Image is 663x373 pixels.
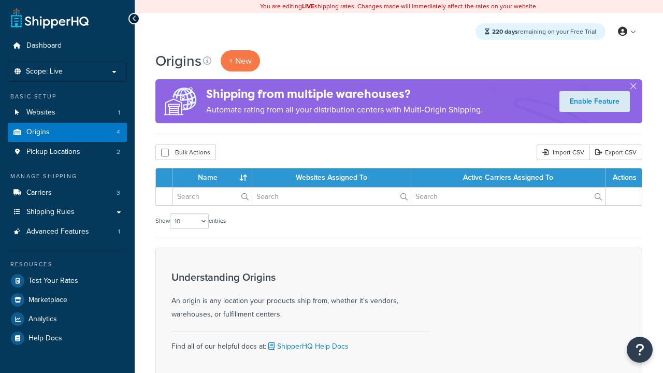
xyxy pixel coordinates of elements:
[627,337,653,363] button: Open Resource Center
[8,183,127,203] li: Carriers
[8,103,127,122] li: Websites
[173,168,252,187] th: Name
[589,145,642,160] a: Export CSV
[117,128,120,137] span: 4
[117,148,120,156] span: 2
[8,310,127,328] a: Analytics
[11,8,89,28] a: ShipperHQ Home
[8,183,127,203] a: Carriers 3
[411,168,606,187] th: Active Carriers Assigned To
[28,277,78,285] span: Test Your Rates
[492,27,518,36] strong: 220 days
[206,85,483,103] h4: Shipping from multiple warehouses?
[28,315,57,324] span: Analytics
[26,67,63,76] span: Scope: Live
[252,168,411,187] th: Websites Assigned To
[26,128,50,137] span: Origins
[221,50,260,71] a: + New
[26,189,52,197] span: Carriers
[8,172,127,181] div: Manage Shipping
[252,188,411,205] input: Search
[170,213,209,229] select: Showentries
[155,213,226,229] label: Show entries
[475,23,606,40] div: remaining on your Free Trial
[8,329,127,348] a: Help Docs
[155,79,206,123] img: ad-origins-multi-dfa493678c5a35abed25fd24b4b8a3fa3505936ce257c16c00bdefe2f3200be3.png
[26,148,80,156] span: Pickup Locations
[155,51,201,71] h1: Origins
[28,296,67,305] span: Marketplace
[206,103,483,117] p: Automate rating from all your distribution centers with Multi-Origin Shipping.
[118,108,120,117] span: 1
[26,108,55,117] span: Websites
[8,142,127,162] li: Pickup Locations
[8,123,127,142] li: Origins
[8,103,127,122] a: Websites 1
[8,222,127,241] a: Advanced Features 1
[118,227,120,236] span: 1
[8,203,127,222] a: Shipping Rules
[171,332,430,353] div: Find all of our helpful docs at:
[117,189,120,197] span: 3
[28,334,62,343] span: Help Docs
[8,92,127,101] div: Basic Setup
[8,291,127,309] a: Marketplace
[173,188,252,205] input: Search
[8,260,127,269] div: Resources
[606,168,642,187] th: Actions
[26,227,89,236] span: Advanced Features
[8,222,127,241] li: Advanced Features
[411,188,605,205] input: Search
[266,341,349,352] a: ShipperHQ Help Docs
[559,91,630,112] a: Enable Feature
[26,208,75,217] span: Shipping Rules
[8,271,127,290] a: Test Your Rates
[229,55,252,67] span: + New
[26,41,62,50] span: Dashboard
[171,271,430,321] div: An origin is any location your products ship from, whether it's vendors, warehouses, or fulfillme...
[302,2,314,11] b: LIVE
[537,145,589,160] div: Import CSV
[171,271,430,283] h3: Understanding Origins
[155,145,216,160] button: Bulk Actions
[8,142,127,162] a: Pickup Locations 2
[8,123,127,142] a: Origins 4
[8,36,127,55] a: Dashboard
